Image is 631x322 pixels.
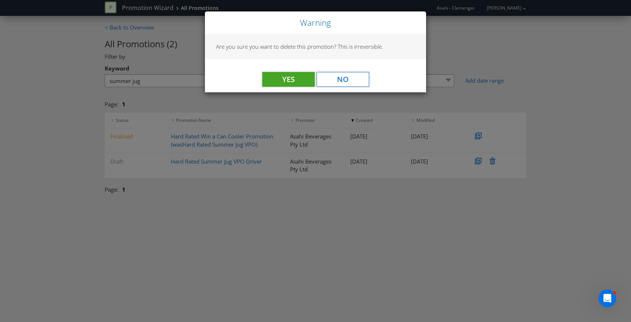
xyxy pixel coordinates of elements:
[205,34,426,59] div: Are you sure you want to delete this promotion? This is irreversible.
[262,72,315,87] button: Yes
[300,17,331,28] span: Warning
[317,72,369,87] button: No
[598,290,616,307] iframe: Intercom live chat
[205,11,426,34] div: Close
